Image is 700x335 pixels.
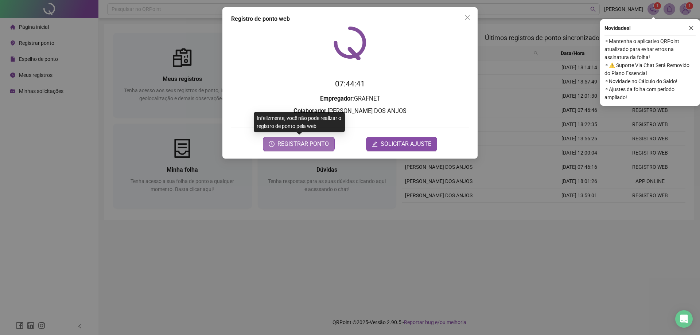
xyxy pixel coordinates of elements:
[277,140,329,148] span: REGISTRAR PONTO
[464,15,470,20] span: close
[335,79,365,88] time: 07:44:41
[334,26,366,60] img: QRPoint
[462,12,473,23] button: Close
[293,108,326,114] strong: Colaborador
[366,137,437,151] button: editSOLICITAR AJUSTE
[604,37,696,61] span: ⚬ Mantenha o aplicativo QRPoint atualizado para evitar erros na assinatura da folha!
[320,95,353,102] strong: Empregador
[604,61,696,77] span: ⚬ ⚠️ Suporte Via Chat Será Removido do Plano Essencial
[381,140,431,148] span: SOLICITAR AJUSTE
[231,15,469,23] div: Registro de ponto web
[269,141,275,147] span: clock-circle
[263,137,335,151] button: REGISTRAR PONTO
[604,77,696,85] span: ⚬ Novidade no Cálculo do Saldo!
[604,85,696,101] span: ⚬ Ajustes da folha com período ampliado!
[675,310,693,328] div: Open Intercom Messenger
[231,106,469,116] h3: : [PERSON_NAME] DOS ANJOS
[372,141,378,147] span: edit
[604,24,631,32] span: Novidades !
[689,26,694,31] span: close
[231,94,469,104] h3: : GRAFNET
[254,112,345,132] div: Infelizmente, você não pode realizar o registro de ponto pela web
